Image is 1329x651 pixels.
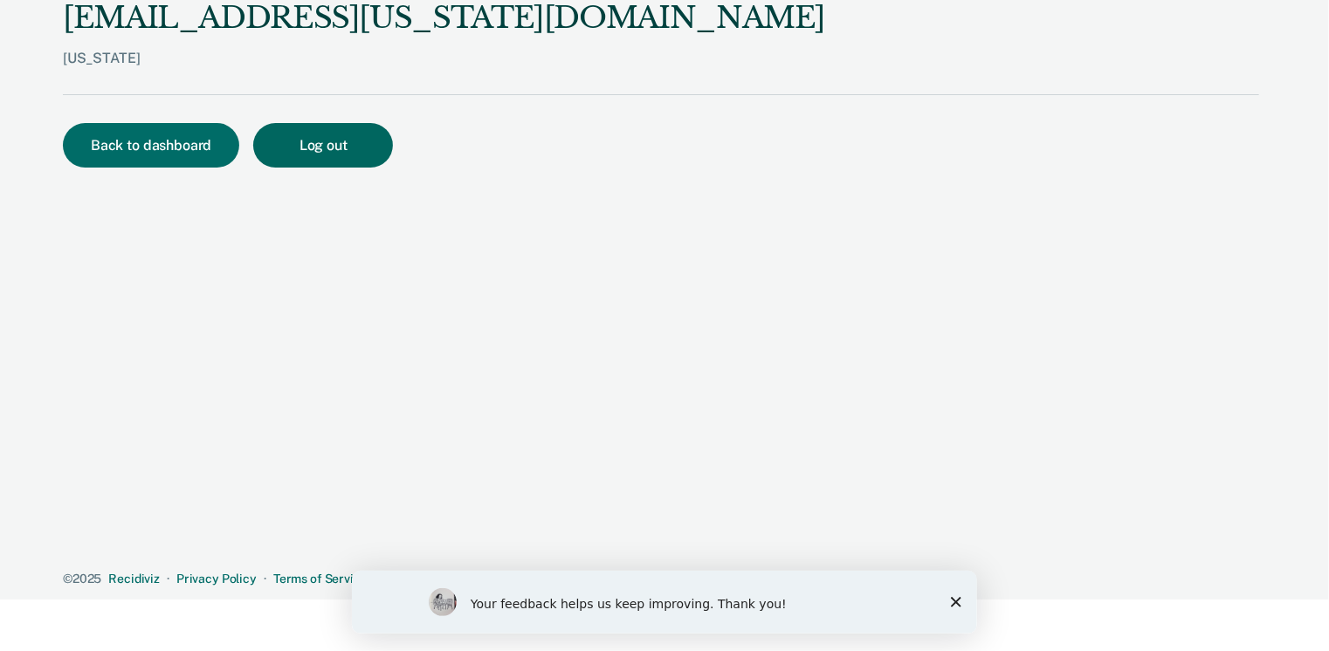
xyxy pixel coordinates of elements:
[352,571,977,634] iframe: Survey by Kim from Recidiviz
[108,572,160,586] a: Recidiviz
[63,139,253,153] a: Back to dashboard
[273,572,368,586] a: Terms of Service
[63,572,1259,586] div: · ·
[253,123,393,168] button: Log out
[63,572,101,586] span: © 2025
[63,123,239,168] button: Back to dashboard
[63,50,825,94] div: [US_STATE]
[176,572,257,586] a: Privacy Policy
